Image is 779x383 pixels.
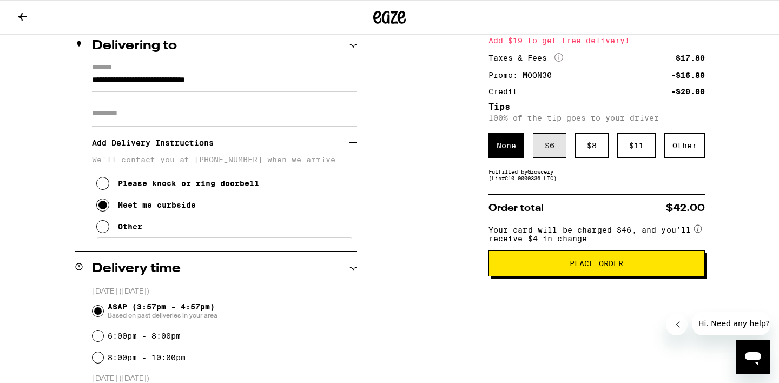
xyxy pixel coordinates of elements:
iframe: Button to launch messaging window [736,340,770,374]
div: Fulfilled by Growcery (Lic# C10-0000336-LIC ) [488,168,705,181]
p: We'll contact you at [PHONE_NUMBER] when we arrive [92,155,357,164]
span: ASAP (3:57pm - 4:57pm) [108,302,217,320]
div: $ 11 [617,133,656,158]
iframe: Close message [666,314,688,335]
div: $ 8 [575,133,609,158]
label: 6:00pm - 8:00pm [108,332,181,340]
span: Your card will be charged $46, and you’ll receive $4 in change [488,222,692,243]
span: $42.00 [666,203,705,213]
p: 100% of the tip goes to your driver [488,114,705,122]
div: -$16.80 [671,71,705,79]
div: Other [664,133,705,158]
div: Credit [488,88,525,95]
span: Order total [488,203,544,213]
button: Other [96,216,142,237]
h5: Tips [488,103,705,111]
div: Add $19 to get free delivery! [488,37,705,44]
div: Meet me curbside [118,201,196,209]
span: Based on past deliveries in your area [108,311,217,320]
div: None [488,133,524,158]
div: $ 6 [533,133,566,158]
div: -$20.00 [671,88,705,95]
h3: Add Delivery Instructions [92,130,349,155]
h2: Delivery time [92,262,181,275]
label: 8:00pm - 10:00pm [108,353,186,362]
button: Please knock or ring doorbell [96,173,259,194]
button: Meet me curbside [96,194,196,216]
p: [DATE] ([DATE]) [93,287,357,297]
div: Taxes & Fees [488,53,563,63]
div: $17.80 [676,54,705,62]
div: Promo: MOON30 [488,71,559,79]
div: Other [118,222,142,231]
div: Please knock or ring doorbell [118,179,259,188]
iframe: Message from company [692,312,770,335]
span: Place Order [570,260,623,267]
button: Place Order [488,250,705,276]
h2: Delivering to [92,39,177,52]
